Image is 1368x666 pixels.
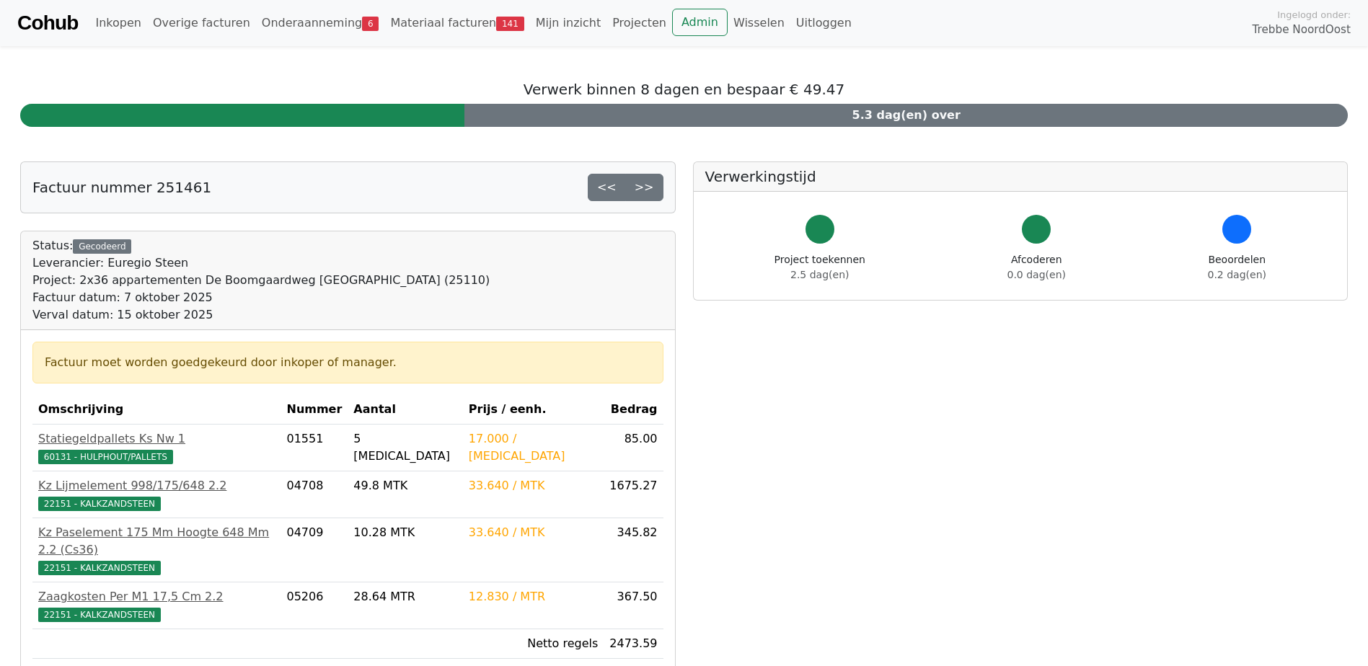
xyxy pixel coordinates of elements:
[604,471,663,518] td: 1675.27
[38,497,161,511] span: 22151 - KALKZANDSTEEN
[705,168,1336,185] h5: Verwerkingstijd
[73,239,131,254] div: Gecodeerd
[362,17,379,31] span: 6
[32,237,490,324] div: Status:
[1208,252,1266,283] div: Beoordelen
[604,425,663,471] td: 85.00
[32,306,490,324] div: Verval datum: 15 oktober 2025
[45,354,651,371] div: Factuur moet worden goedgekeurd door inkoper of manager.
[604,395,663,425] th: Bedrag
[281,471,348,518] td: 04708
[20,81,1348,98] h5: Verwerk binnen 8 dagen en bespaar € 49.47
[281,582,348,629] td: 05206
[32,179,211,196] h5: Factuur nummer 251461
[463,395,604,425] th: Prijs / eenh.
[384,9,529,37] a: Materiaal facturen141
[348,395,462,425] th: Aantal
[38,588,275,605] div: Zaagkosten Per M1 17,5 Cm 2.2
[1277,8,1351,22] span: Ingelogd onder:
[464,104,1348,127] div: 5.3 dag(en) over
[38,524,275,576] a: Kz Paselement 175 Mm Hoogte 648 Mm 2.2 (Cs36)22151 - KALKZANDSTEEN
[38,430,275,465] a: Statiegeldpallets Ks Nw 160131 - HULPHOUT/PALLETS
[281,425,348,471] td: 01551
[38,524,275,559] div: Kz Paselement 175 Mm Hoogte 648 Mm 2.2 (Cs36)
[38,477,275,494] div: Kz Lijmelement 998/175/648 2.2
[353,588,456,605] div: 28.64 MTR
[17,6,78,40] a: Cohub
[256,9,385,37] a: Onderaanneming6
[1253,22,1351,38] span: Trebbe NoordOost
[469,477,598,494] div: 33.640 / MTK
[775,252,865,283] div: Project toekennen
[38,588,275,623] a: Zaagkosten Per M1 17,5 Cm 2.222151 - KALKZANDSTEEN
[353,430,456,465] div: 5 [MEDICAL_DATA]
[1007,252,1066,283] div: Afcoderen
[281,395,348,425] th: Nummer
[1007,269,1066,280] span: 0.0 dag(en)
[530,9,607,37] a: Mijn inzicht
[604,518,663,582] td: 345.82
[604,629,663,659] td: 2473.59
[625,174,663,201] a: >>
[463,629,604,659] td: Netto regels
[672,9,728,36] a: Admin
[1208,269,1266,280] span: 0.2 dag(en)
[588,174,626,201] a: <<
[353,524,456,541] div: 10.28 MTK
[469,524,598,541] div: 33.640 / MTK
[728,9,790,37] a: Wisselen
[281,518,348,582] td: 04709
[469,588,598,605] div: 12.830 / MTR
[38,450,173,464] span: 60131 - HULPHOUT/PALLETS
[496,17,524,31] span: 141
[790,9,857,37] a: Uitloggen
[147,9,256,37] a: Overige facturen
[38,430,275,448] div: Statiegeldpallets Ks Nw 1
[38,561,161,575] span: 22151 - KALKZANDSTEEN
[32,254,490,272] div: Leverancier: Euregio Steen
[606,9,672,37] a: Projecten
[469,430,598,465] div: 17.000 / [MEDICAL_DATA]
[32,272,490,289] div: Project: 2x36 appartementen De Boomgaardweg [GEOGRAPHIC_DATA] (25110)
[790,269,849,280] span: 2.5 dag(en)
[353,477,456,494] div: 49.8 MTK
[38,608,161,622] span: 22151 - KALKZANDSTEEN
[38,477,275,512] a: Kz Lijmelement 998/175/648 2.222151 - KALKZANDSTEEN
[89,9,146,37] a: Inkopen
[604,582,663,629] td: 367.50
[32,395,281,425] th: Omschrijving
[32,289,490,306] div: Factuur datum: 7 oktober 2025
